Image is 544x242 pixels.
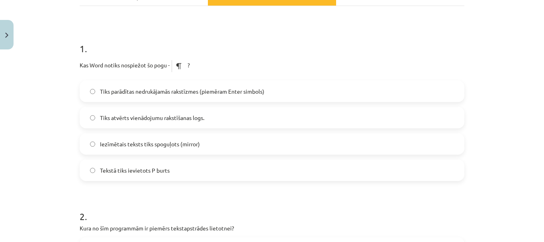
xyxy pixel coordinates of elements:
span: Tiks parādītas nedrukājamās rakstīzmes (piemēram Enter simbols) [100,87,264,96]
span: Iezīmētais teksts tiks spoguļots (mirror) [100,140,200,148]
input: Tekstā tiks ievietots P burts [90,168,95,173]
h1: 2 . [80,197,464,222]
span: Tiks atvērts vienādojumu rakstīšanas logs. [100,114,204,122]
input: Iezīmētais teksts tiks spoguļots (mirror) [90,142,95,147]
p: Kas Word notiks nospiežot šo pogu - ? [80,56,464,76]
h1: 1 . [80,29,464,54]
p: Kura no šīm programmām ir piemērs tekstapstrādes lietotnei? [80,224,464,232]
input: Tiks parādītas nedrukājamās rakstīzmes (piemēram Enter simbols) [90,89,95,94]
span: Tekstā tiks ievietots P burts [100,166,170,175]
input: Tiks atvērts vienādojumu rakstīšanas logs. [90,115,95,120]
img: icon-close-lesson-0947bae3869378f0d4975bcd49f059093ad1ed9edebbc8119c70593378902aed.svg [5,33,8,38]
